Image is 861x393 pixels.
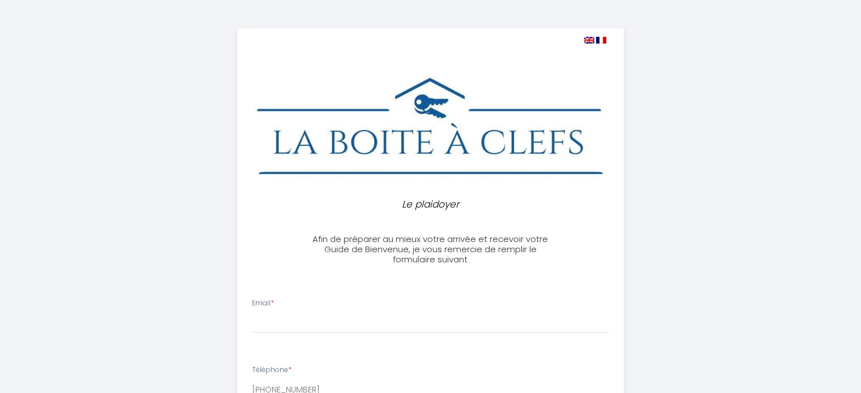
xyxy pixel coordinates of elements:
label: Téléphone [252,365,292,375]
img: fr.png [596,37,606,44]
label: Email [252,298,274,309]
img: en.png [584,37,594,44]
h3: Afin de préparer au mieux votre arrivée et recevoir votre Guide de Bienvenue, je vous remercie de... [305,234,556,265]
p: Le plaidoyer [310,197,552,212]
